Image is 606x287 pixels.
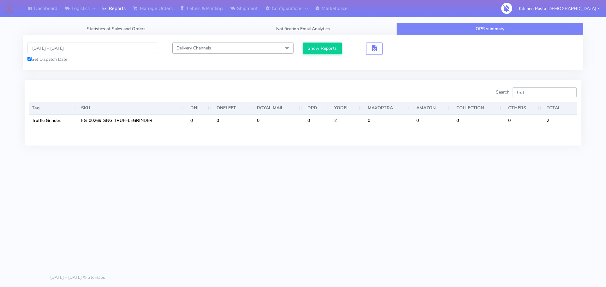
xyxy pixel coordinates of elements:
th: YODEL : activate to sort column ascending [332,102,365,114]
input: Pick the Daterange [27,43,158,54]
ul: Tabs [23,23,583,35]
td: 0 [506,114,544,126]
td: 0 [365,114,414,126]
button: Show Reports [303,43,342,54]
span: Delivery Channels [176,45,211,51]
th: Tag: activate to sort column descending [29,102,79,114]
td: 0 [305,114,331,126]
td: 0 [188,114,214,126]
td: 0 [214,114,255,126]
th: TOTAL : activate to sort column ascending [544,102,577,114]
td: 0 [454,114,506,126]
label: Search: [496,87,577,97]
td: Truffle Grinder. [29,114,79,126]
input: Search: [513,87,577,97]
td: 2 [332,114,365,126]
th: DHL : activate to sort column ascending [188,102,214,114]
button: Kitchen Pasta [DEMOGRAPHIC_DATA] [514,2,604,15]
td: 2 [544,114,577,126]
th: DPD : activate to sort column ascending [305,102,331,114]
th: OTHERS : activate to sort column ascending [506,102,544,114]
span: OPS summary [476,26,504,32]
th: MAXOPTRA : activate to sort column ascending [365,102,414,114]
th: COLLECTION : activate to sort column ascending [454,102,506,114]
th: AMAZON : activate to sort column ascending [414,102,454,114]
td: 0 [414,114,454,126]
span: Notification Email Analytics [276,26,330,32]
th: ROYAL MAIL : activate to sort column ascending [254,102,305,114]
th: SKU: activate to sort column ascending [79,102,188,114]
td: FG-00269-SNG-TRUFFLEGRINDER [79,114,188,126]
span: Statistics of Sales and Orders [87,26,146,32]
th: ONFLEET : activate to sort column ascending [214,102,255,114]
div: Set Dispatch Date [27,56,158,63]
td: 0 [254,114,305,126]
